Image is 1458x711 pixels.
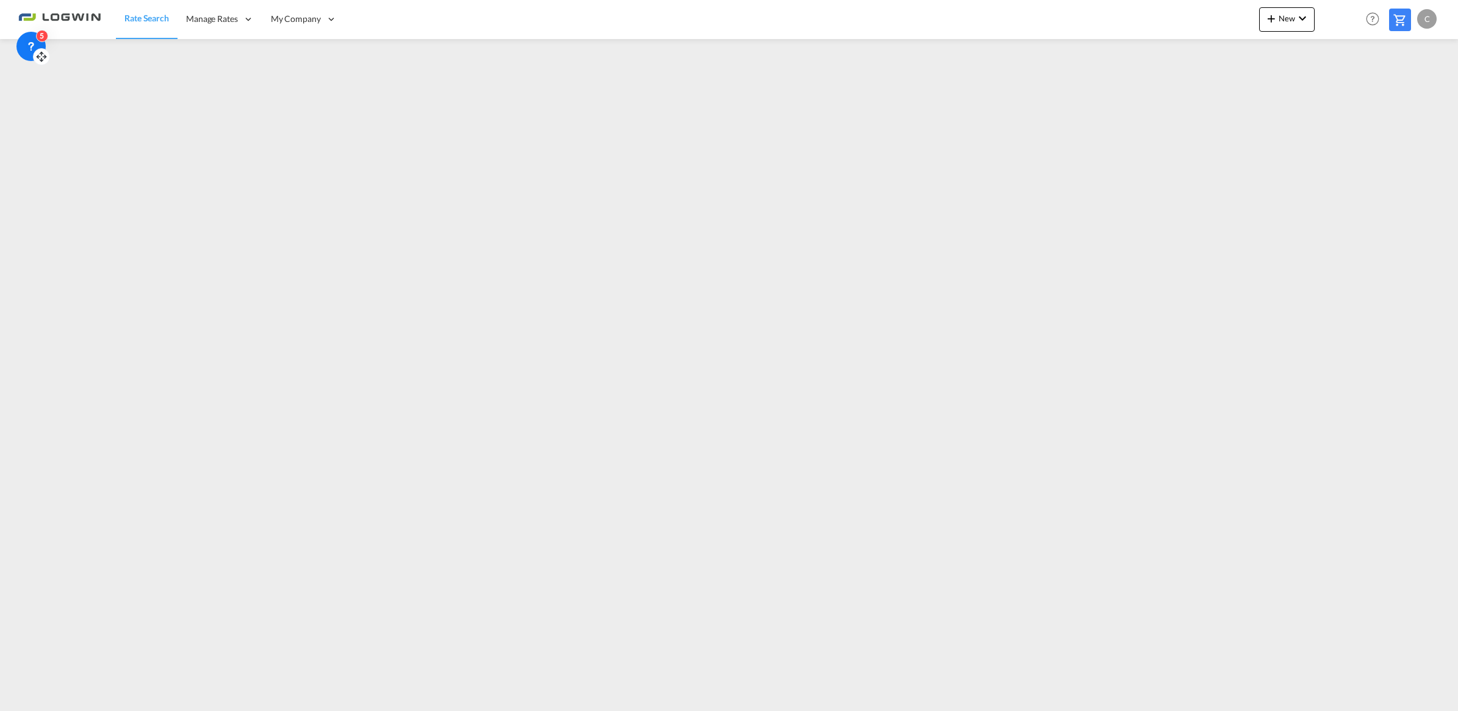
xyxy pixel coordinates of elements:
[1259,7,1315,32] button: icon-plus 400-fgNewicon-chevron-down
[124,13,169,23] span: Rate Search
[186,13,238,25] span: Manage Rates
[271,13,321,25] span: My Company
[18,5,101,33] img: 2761ae10d95411efa20a1f5e0282d2d7.png
[1362,9,1389,31] div: Help
[1295,11,1310,26] md-icon: icon-chevron-down
[1417,9,1437,29] div: C
[1264,11,1279,26] md-icon: icon-plus 400-fg
[1362,9,1383,29] span: Help
[1264,13,1310,23] span: New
